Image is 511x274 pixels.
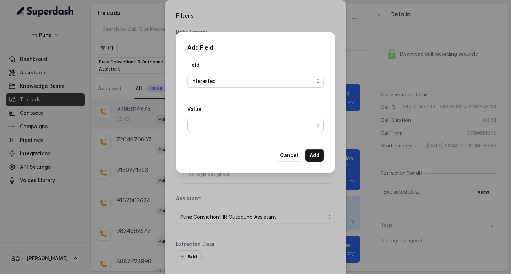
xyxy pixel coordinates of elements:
[192,77,314,85] span: interested
[187,75,324,88] button: interested
[187,43,324,52] h2: Add Field
[305,149,324,162] button: Add
[187,62,199,68] label: Field
[187,106,202,112] label: Value
[276,149,302,162] button: Cancel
